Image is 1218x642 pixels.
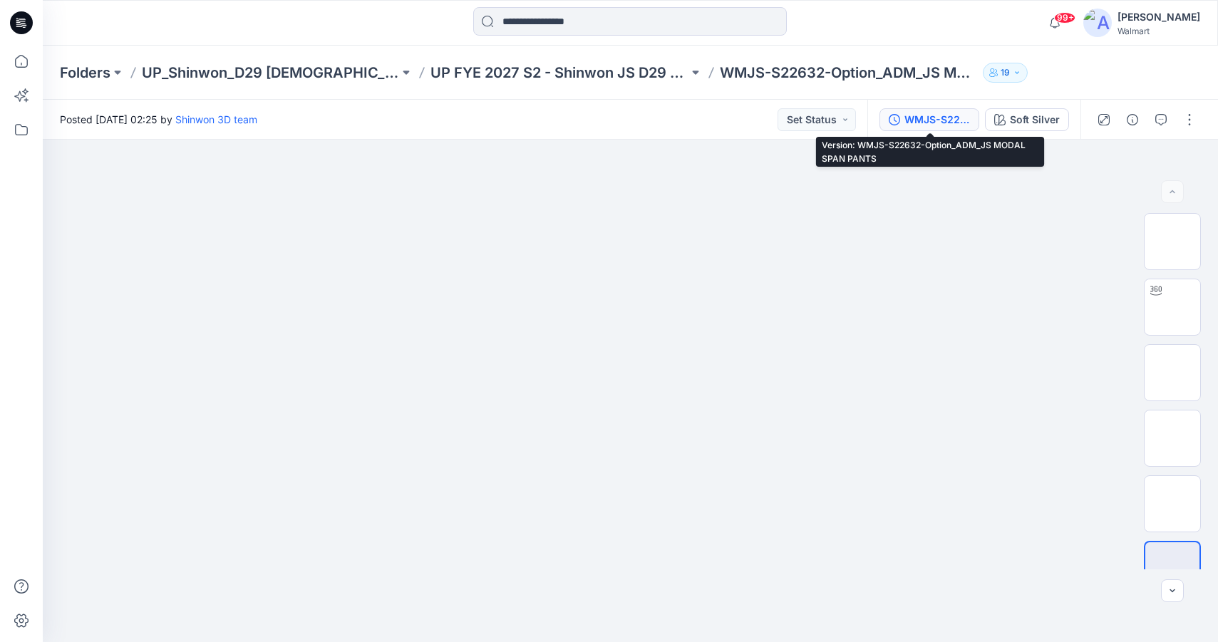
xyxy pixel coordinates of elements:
[430,63,688,83] a: UP FYE 2027 S2 - Shinwon JS D29 [DEMOGRAPHIC_DATA] Sleepwear
[904,112,970,128] div: WMJS-S22632-Option_ADM_JS MODAL SPAN PANTS
[1010,112,1060,128] div: Soft Silver
[60,112,257,127] span: Posted [DATE] 02:25 by
[1083,9,1112,37] img: avatar
[1121,108,1144,131] button: Details
[1118,9,1200,26] div: [PERSON_NAME]
[175,113,257,125] a: Shinwon 3D team
[1054,12,1075,24] span: 99+
[720,63,977,83] p: WMJS-S22632-Option_ADM_JS MODAL SPAN PANTS
[985,108,1069,131] button: Soft Silver
[142,63,399,83] a: UP_Shinwon_D29 [DEMOGRAPHIC_DATA] Sleep
[879,108,979,131] button: WMJS-S22632-Option_ADM_JS MODAL SPAN PANTS
[1118,26,1200,36] div: Walmart
[1001,65,1010,81] p: 19
[983,63,1028,83] button: 19
[60,63,110,83] a: Folders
